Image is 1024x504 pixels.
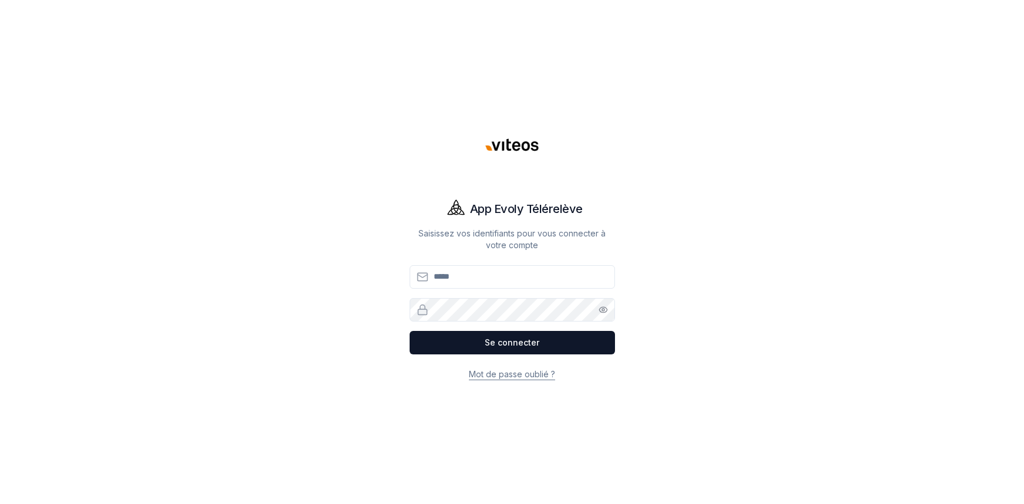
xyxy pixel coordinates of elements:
button: Se connecter [410,331,615,354]
p: Saisissez vos identifiants pour vous connecter à votre compte [410,228,615,251]
img: Evoly Logo [442,195,470,223]
img: Viteos - Eau Logo [484,117,540,174]
h1: App Evoly Télérelève [470,201,583,217]
a: Mot de passe oublié ? [469,369,555,379]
